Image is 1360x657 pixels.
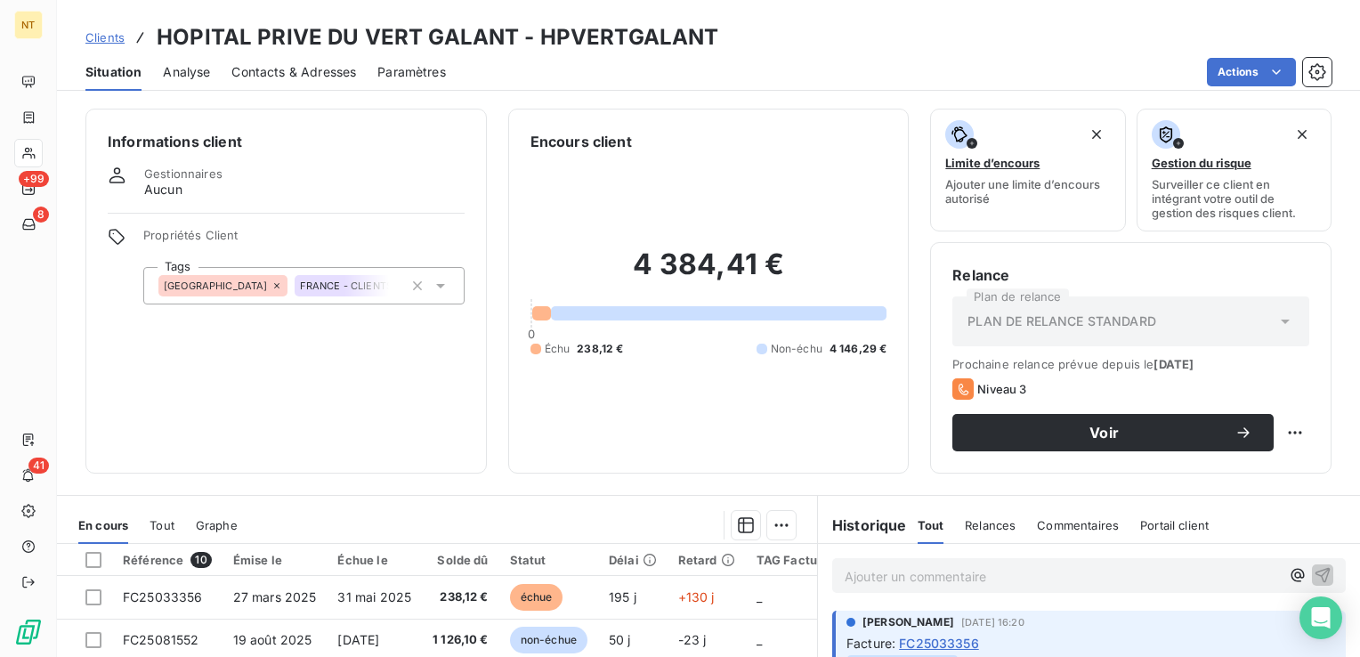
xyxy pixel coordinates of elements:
[510,584,563,611] span: échue
[678,589,715,604] span: +130 j
[757,553,851,567] div: TAG Facture
[678,632,707,647] span: -23 j
[952,264,1309,286] h6: Relance
[952,357,1309,371] span: Prochaine relance prévue depuis le
[33,207,49,223] span: 8
[530,131,632,152] h6: Encours client
[28,458,49,474] span: 41
[899,634,979,653] span: FC25033356
[233,632,312,647] span: 19 août 2025
[433,588,489,606] span: 238,12 €
[157,21,718,53] h3: HOPITAL PRIVE DU VERT GALANT - HPVERTGALANT
[1152,156,1251,170] span: Gestion du risque
[144,166,223,181] span: Gestionnaires
[300,280,450,291] span: FRANCE - CLIENTS STANDARD
[577,341,623,357] span: 238,12 €
[85,63,142,81] span: Situation
[1299,596,1342,639] div: Open Intercom Messenger
[144,181,182,199] span: Aucun
[965,518,1016,532] span: Relances
[150,518,174,532] span: Tout
[337,632,379,647] span: [DATE]
[510,553,587,567] div: Statut
[377,63,446,81] span: Paramètres
[952,414,1274,451] button: Voir
[14,618,43,646] img: Logo LeanPay
[1154,357,1194,371] span: [DATE]
[528,327,535,341] span: 0
[846,634,895,653] span: Facture :
[190,552,211,568] span: 10
[862,614,954,630] span: [PERSON_NAME]
[967,312,1156,330] span: PLAN DE RELANCE STANDARD
[433,631,489,649] span: 1 126,10 €
[123,589,203,604] span: FC25033356
[609,553,657,567] div: Délai
[433,553,489,567] div: Solde dû
[337,589,411,604] span: 31 mai 2025
[930,109,1125,231] button: Limite d’encoursAjouter une limite d’encours autorisé
[108,131,465,152] h6: Informations client
[818,515,907,536] h6: Historique
[1152,177,1316,220] span: Surveiller ce client en intégrant votre outil de gestion des risques client.
[123,632,199,647] span: FC25081552
[196,518,238,532] span: Graphe
[771,341,822,357] span: Non-échu
[961,617,1024,628] span: [DATE] 16:20
[85,30,125,45] span: Clients
[545,341,571,357] span: Échu
[78,518,128,532] span: En cours
[19,171,49,187] span: +99
[918,518,944,532] span: Tout
[757,589,762,604] span: _
[830,341,887,357] span: 4 146,29 €
[143,228,465,253] span: Propriétés Client
[337,553,411,567] div: Échue le
[510,627,587,653] span: non-échue
[1137,109,1332,231] button: Gestion du risqueSurveiller ce client en intégrant votre outil de gestion des risques client.
[389,278,403,294] input: Ajouter une valeur
[678,553,735,567] div: Retard
[85,28,125,46] a: Clients
[609,589,636,604] span: 195 j
[1037,518,1119,532] span: Commentaires
[974,426,1235,440] span: Voir
[609,632,631,647] span: 50 j
[163,63,210,81] span: Analyse
[233,553,317,567] div: Émise le
[757,632,762,647] span: _
[945,177,1110,206] span: Ajouter une limite d’encours autorisé
[14,11,43,39] div: NT
[1140,518,1209,532] span: Portail client
[1207,58,1296,86] button: Actions
[530,247,887,300] h2: 4 384,41 €
[945,156,1040,170] span: Limite d’encours
[977,382,1026,396] span: Niveau 3
[231,63,356,81] span: Contacts & Adresses
[123,552,212,568] div: Référence
[233,589,317,604] span: 27 mars 2025
[164,280,268,291] span: [GEOGRAPHIC_DATA]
